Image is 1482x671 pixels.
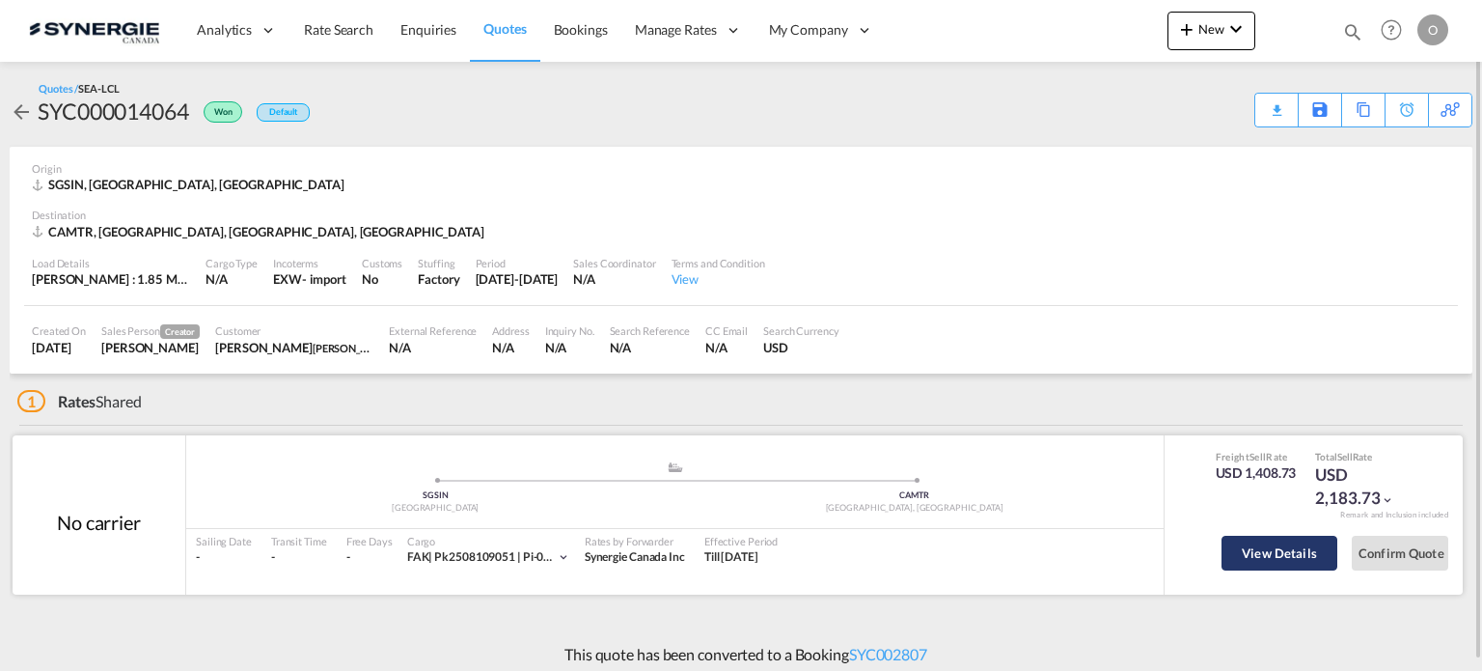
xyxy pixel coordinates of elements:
md-icon: icon-plus 400-fg [1175,17,1198,41]
span: Sell [1249,451,1266,462]
span: 1 [17,390,45,412]
div: Till 31 Aug 2025 [704,549,758,566]
div: Inquiry No. [545,323,594,338]
md-icon: assets/icons/custom/ship-fill.svg [664,462,687,472]
div: 14 Aug 2025 [32,339,86,356]
span: Rates [58,392,96,410]
span: [PERSON_NAME] BEARINGS [313,340,446,355]
div: USD 1,408.73 [1216,463,1297,483]
div: SYC000014064 [38,96,189,126]
div: Cargo [407,534,570,548]
div: EXW [273,270,302,288]
span: Help [1375,14,1408,46]
div: N/A [610,339,690,356]
div: - [271,549,327,566]
div: No [362,270,402,288]
div: Search Reference [610,323,690,338]
div: Terms and Condition [672,256,765,270]
div: Total Rate [1315,450,1412,463]
div: Effective Period [704,534,778,548]
div: Period [476,256,559,270]
div: Address [492,323,529,338]
md-icon: icon-download [1265,97,1288,111]
div: icon-arrow-left [10,96,38,126]
span: Creator [160,324,200,339]
button: icon-plus 400-fgNewicon-chevron-down [1167,12,1255,50]
div: Sales Coordinator [573,256,655,270]
div: CC Email [705,323,748,338]
span: Rate Search [304,21,373,38]
div: View [672,270,765,288]
div: Quote PDF is not available at this time [1265,94,1288,111]
span: Won [214,106,237,125]
div: pk2508109051 | pi-012 [407,549,557,566]
div: N/A [389,339,477,356]
a: SYC002807 [849,645,927,663]
span: Manage Rates [635,20,717,40]
div: Quotes /SEA-LCL [39,81,120,96]
div: O [1417,14,1448,45]
div: - [346,549,350,566]
div: Origin [32,161,1450,176]
span: Analytics [197,20,252,40]
md-icon: icon-chevron-down [557,550,570,564]
div: Save As Template [1299,94,1341,126]
span: Synergie Canada Inc [585,549,685,564]
div: N/A [705,339,748,356]
div: Rosa Ho [101,339,200,356]
span: SGSIN, [GEOGRAPHIC_DATA], [GEOGRAPHIC_DATA] [48,177,344,192]
div: Factory Stuffing [418,270,459,288]
div: - import [302,270,346,288]
div: Incoterms [273,256,346,270]
span: Till [DATE] [704,549,758,564]
div: [PERSON_NAME] : 1.85 MT | Volumetric Wt : 4.74 CBM | Chargeable Wt : 4.74 W/M [32,270,190,288]
span: Bookings [554,21,608,38]
div: Created On [32,323,86,338]
div: [GEOGRAPHIC_DATA] [196,502,675,515]
div: No carrier [57,509,141,536]
md-icon: icon-chevron-down [1381,493,1394,507]
div: N/A [573,270,655,288]
div: ADAM LENETSKY [215,339,373,356]
div: Load Details [32,256,190,270]
div: USD [763,339,839,356]
md-icon: icon-magnify [1342,21,1363,42]
div: CAMTR [675,489,1155,502]
div: 31 Aug 2025 [476,270,559,288]
span: FAK [407,549,435,564]
div: - [196,549,252,566]
span: SEA-LCL [78,82,119,95]
div: N/A [545,339,594,356]
div: Sales Person [101,323,200,339]
button: View Details [1221,536,1337,571]
div: Free Days [346,534,393,548]
span: | [428,549,432,564]
div: Stuffing [418,256,459,270]
div: Transit Time [271,534,327,548]
div: Remark and Inclusion included [1326,510,1463,520]
div: N/A [492,339,529,356]
p: This quote has been converted to a Booking [555,644,927,665]
div: USD 2,183.73 [1315,463,1412,510]
img: 1f56c880d42311ef80fc7dca854c8e59.png [29,9,159,52]
div: icon-magnify [1342,21,1363,50]
md-icon: icon-chevron-down [1224,17,1248,41]
div: N/A [206,270,258,288]
span: Sell [1337,451,1353,462]
div: SGSIN [196,489,675,502]
button: Confirm Quote [1352,536,1448,571]
md-icon: icon-arrow-left [10,100,33,124]
div: Won [189,96,247,126]
div: Cargo Type [206,256,258,270]
div: Sailing Date [196,534,252,548]
div: Destination [32,208,1450,222]
div: Shared [17,391,142,412]
div: Rates by Forwarder [585,534,685,548]
span: New [1175,21,1248,37]
div: Search Currency [763,323,839,338]
div: Customs [362,256,402,270]
div: [GEOGRAPHIC_DATA], [GEOGRAPHIC_DATA] [675,502,1155,515]
div: Synergie Canada Inc [585,549,685,566]
div: CAMTR, Montreal, QC, Americas [32,223,489,240]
